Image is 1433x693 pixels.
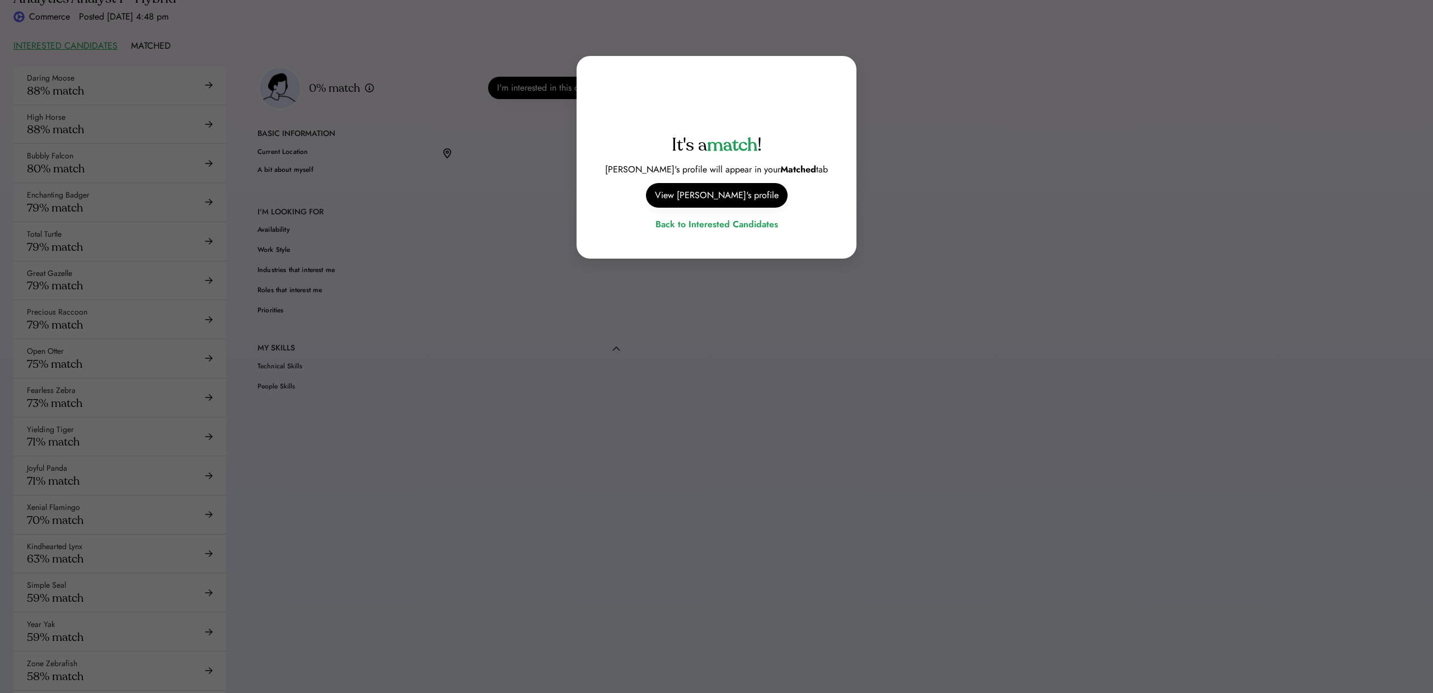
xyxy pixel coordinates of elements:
[655,217,778,232] div: Back to Interested Candidates
[694,83,739,127] img: yH5BAEAAAAALAAAAAABAAEAAAIBRAA7
[605,163,828,176] div: [PERSON_NAME]'s profile will appear in your tab
[780,163,816,176] strong: Matched
[707,133,757,157] font: match
[672,134,762,156] div: It's a !
[646,183,788,208] button: View [PERSON_NAME]'s profile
